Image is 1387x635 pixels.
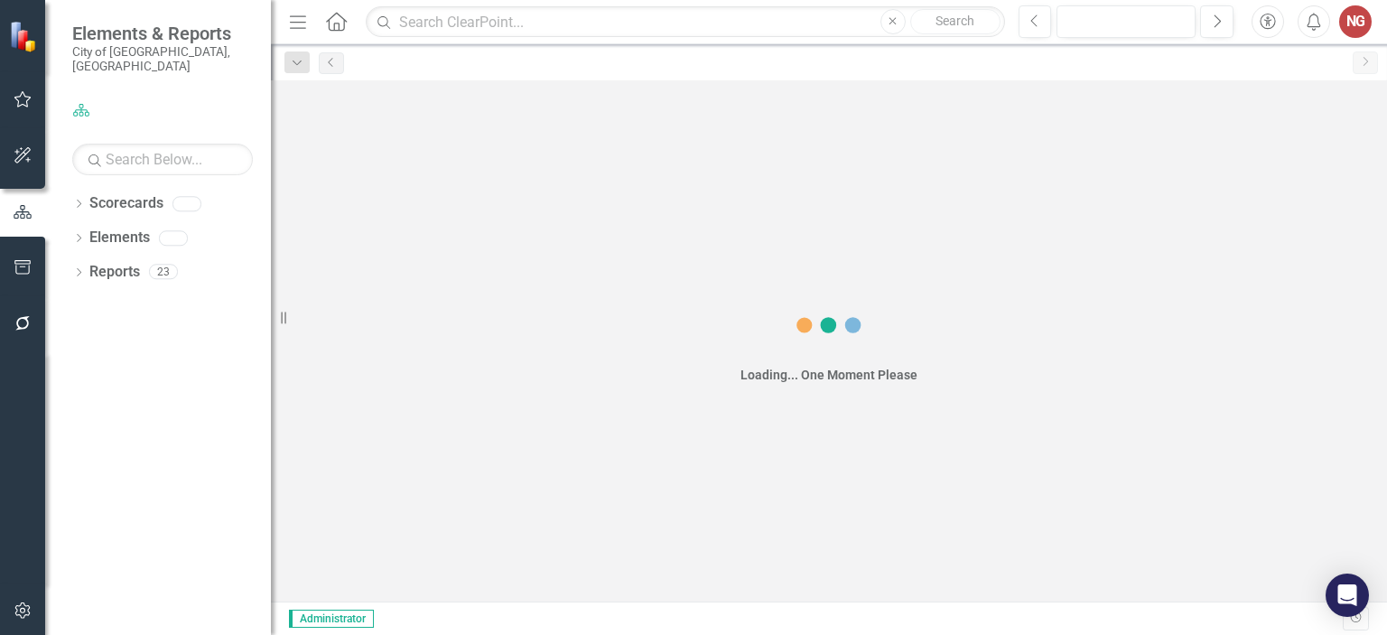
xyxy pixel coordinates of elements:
[910,9,1001,34] button: Search
[72,44,253,74] small: City of [GEOGRAPHIC_DATA], [GEOGRAPHIC_DATA]
[72,23,253,44] span: Elements & Reports
[89,193,163,214] a: Scorecards
[72,144,253,175] input: Search Below...
[1326,574,1369,617] div: Open Intercom Messenger
[936,14,974,28] span: Search
[289,610,374,628] span: Administrator
[740,366,917,384] div: Loading... One Moment Please
[366,6,1004,38] input: Search ClearPoint...
[89,262,140,283] a: Reports
[149,265,178,280] div: 23
[89,228,150,248] a: Elements
[9,20,41,51] img: ClearPoint Strategy
[1339,5,1372,38] button: NG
